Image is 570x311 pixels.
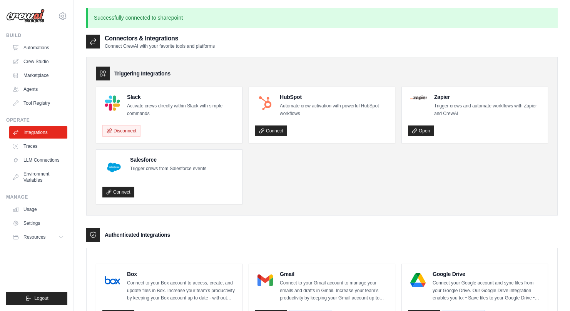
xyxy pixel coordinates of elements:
h4: Zapier [434,93,542,101]
h4: Slack [127,93,236,101]
h3: Authenticated Integrations [105,231,170,239]
a: Crew Studio [9,55,67,68]
a: Integrations [9,126,67,139]
div: Manage [6,194,67,200]
a: Agents [9,83,67,95]
button: Resources [9,231,67,243]
a: Tool Registry [9,97,67,109]
div: Operate [6,117,67,123]
img: Logo [6,9,45,23]
p: Trigger crews from Salesforce events [130,165,206,173]
a: Automations [9,42,67,54]
a: Settings [9,217,67,229]
span: Logout [34,295,48,301]
button: Disconnect [102,125,140,137]
img: Google Drive Logo [410,273,426,288]
h4: Box [127,270,236,278]
h4: Google Drive [433,270,542,278]
div: Build [6,32,67,38]
h4: HubSpot [280,93,389,101]
a: LLM Connections [9,154,67,166]
h4: Salesforce [130,156,206,164]
a: Environment Variables [9,168,67,186]
p: Trigger crews and automate workflows with Zapier and CrewAI [434,102,542,117]
a: Connect [102,187,134,197]
p: Successfully connected to sharepoint [86,8,558,28]
h3: Triggering Integrations [114,70,170,77]
a: Usage [9,203,67,216]
img: Box Logo [105,273,120,288]
p: Connect to your Box account to access, create, and update files in Box. Increase your team’s prod... [127,279,236,302]
a: Marketplace [9,69,67,82]
img: Gmail Logo [257,273,273,288]
a: Open [408,125,434,136]
h4: Gmail [280,270,389,278]
p: Connect to your Gmail account to manage your emails and drafts in Gmail. Increase your team’s pro... [280,279,389,302]
a: Traces [9,140,67,152]
p: Automate crew activation with powerful HubSpot workflows [280,102,389,117]
p: Connect CrewAI with your favorite tools and platforms [105,43,215,49]
button: Logout [6,292,67,305]
span: Resources [23,234,45,240]
p: Connect your Google account and sync files from your Google Drive. Our Google Drive integration e... [433,279,542,302]
img: Salesforce Logo [105,158,123,177]
img: HubSpot Logo [257,95,273,111]
h2: Connectors & Integrations [105,34,215,43]
p: Activate crews directly within Slack with simple commands [127,102,236,117]
a: Connect [255,125,287,136]
img: Slack Logo [105,95,120,111]
img: Zapier Logo [410,95,427,100]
